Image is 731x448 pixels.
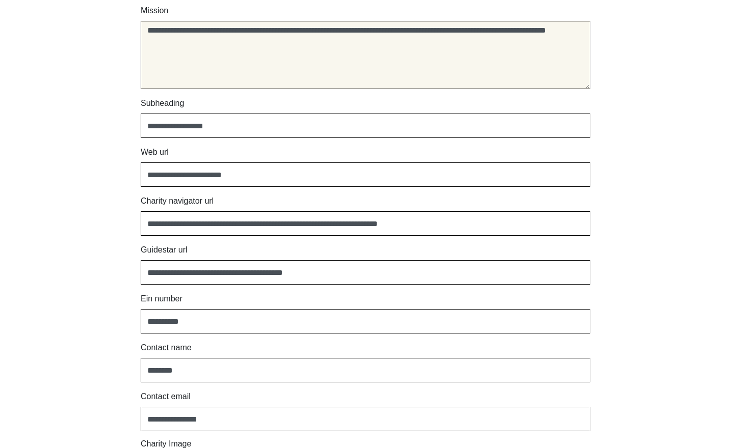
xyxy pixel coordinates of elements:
[141,342,192,354] label: Contact name
[141,5,168,17] label: Mission
[141,390,191,403] label: Contact email
[141,195,214,207] label: Charity navigator url
[141,293,182,305] label: Ein number
[141,97,184,109] label: Subheading
[141,146,169,158] label: Web url
[141,244,188,256] label: Guidestar url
